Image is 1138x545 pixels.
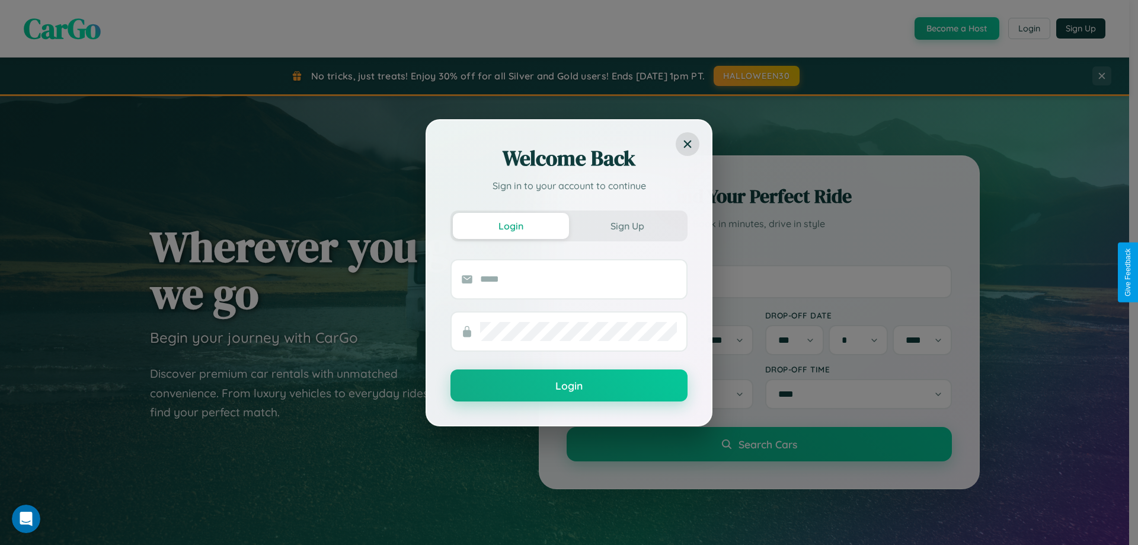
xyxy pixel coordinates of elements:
[12,505,40,533] iframe: Intercom live chat
[569,213,685,239] button: Sign Up
[1124,248,1132,297] div: Give Feedback
[450,179,688,193] p: Sign in to your account to continue
[450,144,688,173] h2: Welcome Back
[450,369,688,401] button: Login
[453,213,569,239] button: Login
